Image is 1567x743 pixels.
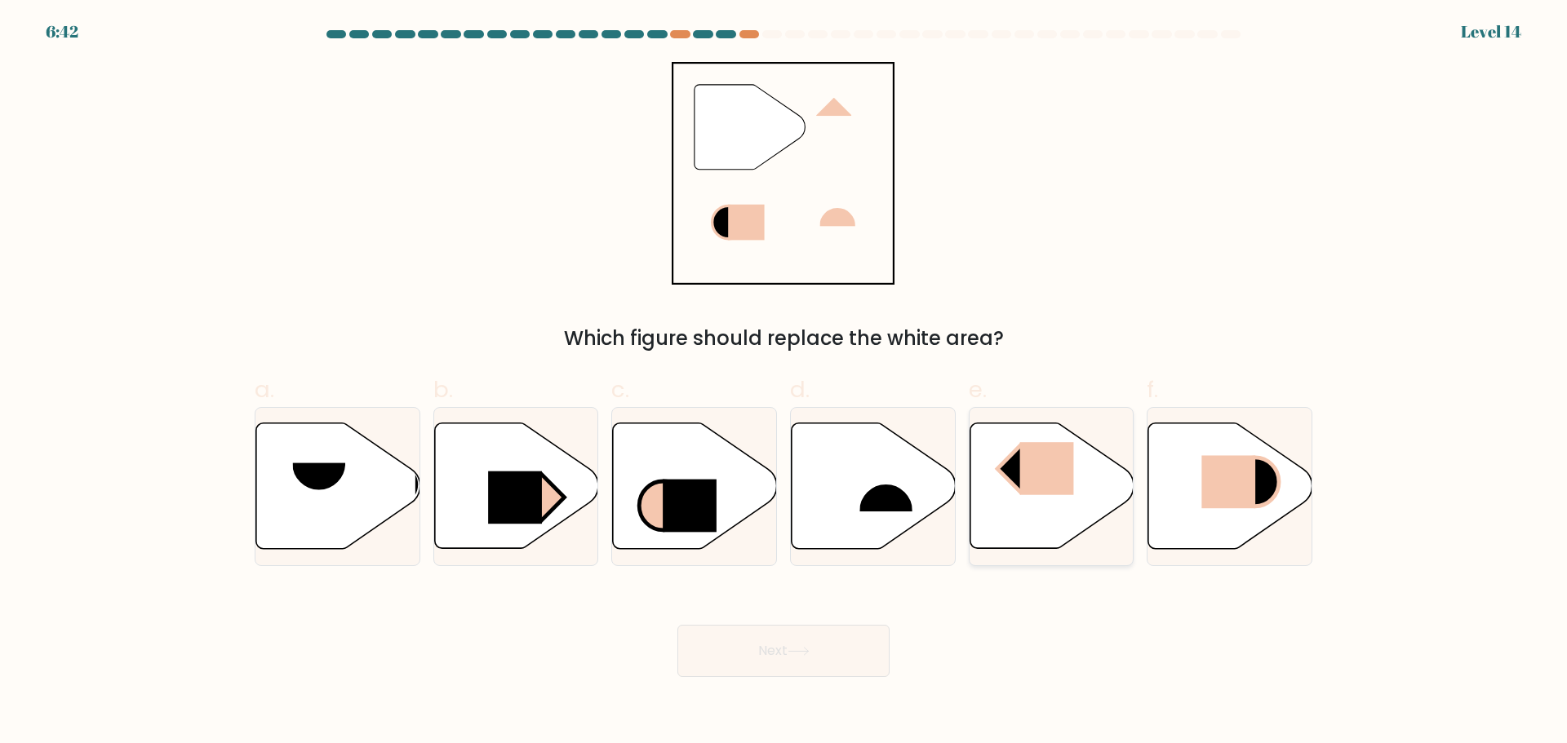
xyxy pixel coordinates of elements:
span: a. [255,374,274,405]
span: e. [969,374,987,405]
g: " [695,85,806,170]
div: 6:42 [46,20,78,44]
span: b. [433,374,453,405]
button: Next [677,625,890,677]
div: Which figure should replace the white area? [264,324,1303,353]
div: Level 14 [1461,20,1521,44]
span: c. [611,374,629,405]
span: d. [790,374,810,405]
span: f. [1147,374,1158,405]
